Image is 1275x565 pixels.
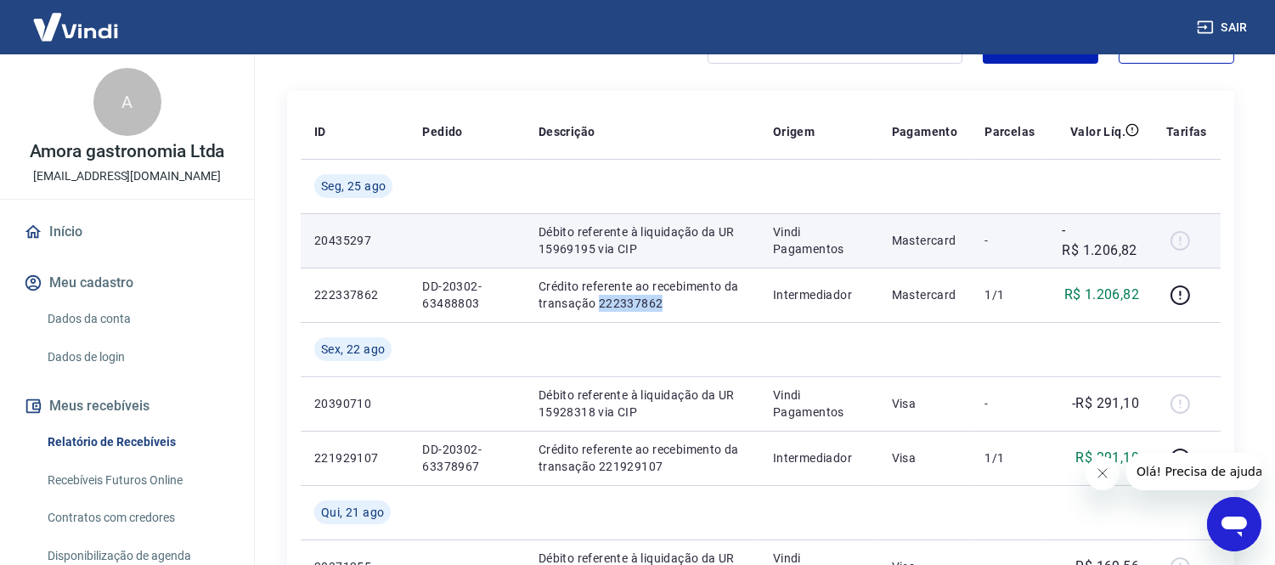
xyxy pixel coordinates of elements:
p: - [984,395,1035,412]
p: Crédito referente ao recebimento da transação 222337862 [539,278,746,312]
iframe: Botão para abrir a janela de mensagens [1207,497,1261,551]
p: -R$ 1.206,82 [1062,220,1139,261]
p: DD-20302-63488803 [422,278,511,312]
p: 221929107 [314,449,395,466]
p: 1/1 [984,449,1035,466]
p: Tarifas [1166,123,1207,140]
p: [EMAIL_ADDRESS][DOMAIN_NAME] [33,167,221,185]
p: Descrição [539,123,595,140]
a: Relatório de Recebíveis [41,425,234,460]
iframe: Fechar mensagem [1086,456,1120,490]
button: Meu cadastro [20,264,234,302]
p: Vindi Pagamentos [773,223,865,257]
p: - [984,232,1035,249]
iframe: Mensagem da empresa [1126,453,1261,490]
p: Visa [892,395,958,412]
span: Sex, 22 ago [321,341,385,358]
p: ID [314,123,326,140]
p: Visa [892,449,958,466]
a: Dados da conta [41,302,234,336]
p: 20390710 [314,395,395,412]
p: Valor Líq. [1070,123,1125,140]
p: DD-20302-63378967 [422,441,511,475]
span: Olá! Precisa de ajuda? [10,12,143,25]
p: Débito referente à liquidação da UR 15928318 via CIP [539,387,746,421]
p: Amora gastronomia Ltda [30,143,225,161]
a: Dados de login [41,340,234,375]
p: Parcelas [984,123,1035,140]
a: Contratos com credores [41,500,234,535]
p: Mastercard [892,286,958,303]
p: 1/1 [984,286,1035,303]
p: R$ 291,10 [1076,448,1140,468]
p: Crédito referente ao recebimento da transação 221929107 [539,441,746,475]
p: 20435297 [314,232,395,249]
p: -R$ 291,10 [1072,393,1139,414]
span: Qui, 21 ago [321,504,384,521]
a: Início [20,213,234,251]
p: Intermediador [773,286,865,303]
span: Seg, 25 ago [321,178,386,195]
p: Mastercard [892,232,958,249]
div: A [93,68,161,136]
p: Pagamento [892,123,958,140]
button: Sair [1193,12,1255,43]
button: Meus recebíveis [20,387,234,425]
p: Intermediador [773,449,865,466]
p: Pedido [422,123,462,140]
p: Débito referente à liquidação da UR 15969195 via CIP [539,223,746,257]
p: 222337862 [314,286,395,303]
a: Recebíveis Futuros Online [41,463,234,498]
p: Origem [773,123,815,140]
p: R$ 1.206,82 [1064,285,1139,305]
p: Vindi Pagamentos [773,387,865,421]
img: Vindi [20,1,131,53]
